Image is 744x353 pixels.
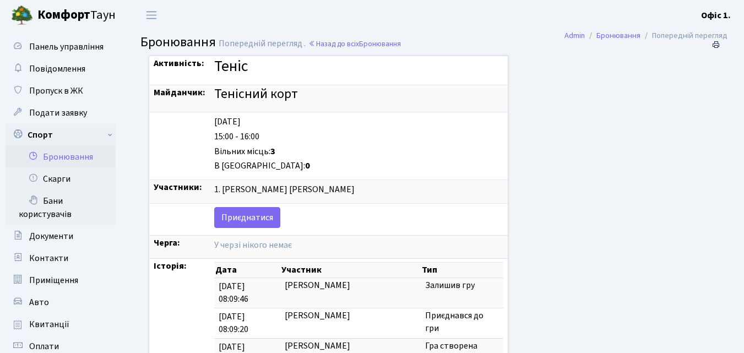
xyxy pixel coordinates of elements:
[6,225,116,247] a: Документи
[6,269,116,291] a: Приміщення
[564,30,585,41] a: Admin
[214,160,503,172] div: В [GEOGRAPHIC_DATA]:
[425,340,477,352] span: Гра створена
[154,237,180,249] strong: Черга:
[214,57,503,76] h3: Теніс
[270,145,275,158] b: 3
[138,6,165,24] button: Переключити навігацію
[6,36,116,58] a: Панель управління
[154,181,202,193] strong: Участники:
[29,230,73,242] span: Документи
[37,6,116,25] span: Таун
[29,63,85,75] span: Повідомлення
[6,190,116,225] a: Бани користувачів
[29,274,78,286] span: Приміщення
[29,85,83,97] span: Пропуск в ЖК
[214,207,280,228] a: Приєднатися
[6,124,116,146] a: Спорт
[421,263,503,278] th: Тип
[640,30,727,42] li: Попередній перегляд
[6,146,116,168] a: Бронювання
[214,263,280,278] th: Дата
[6,168,116,190] a: Скарги
[214,239,292,251] span: У черзі нікого немає
[425,279,475,291] span: Залишив гру
[6,80,116,102] a: Пропуск в ЖК
[214,278,280,308] td: [DATE] 08:09:46
[548,24,744,47] nav: breadcrumb
[701,9,731,21] b: Офіс 1.
[6,247,116,269] a: Контакти
[11,4,33,26] img: logo.png
[154,86,205,99] strong: Майданчик:
[154,57,204,69] strong: Активність:
[214,131,503,143] div: 15:00 - 16:00
[219,37,306,50] span: Попередній перегляд .
[29,340,59,352] span: Оплати
[214,183,503,196] div: 1. [PERSON_NAME] [PERSON_NAME]
[6,291,116,313] a: Авто
[305,160,310,172] b: 0
[154,260,187,272] strong: Історія:
[280,278,421,308] td: [PERSON_NAME]
[308,39,401,49] a: Назад до всіхБронювання
[214,145,503,158] div: Вільних місць:
[701,9,731,22] a: Офіс 1.
[6,102,116,124] a: Подати заявку
[29,318,69,330] span: Квитанції
[29,252,68,264] span: Контакти
[214,308,280,338] td: [DATE] 08:09:20
[29,296,49,308] span: Авто
[37,6,90,24] b: Комфорт
[214,116,503,128] div: [DATE]
[425,309,484,334] span: Приєднався до гри
[280,308,421,338] td: [PERSON_NAME]
[359,39,401,49] span: Бронювання
[280,263,421,278] th: Участник
[596,30,640,41] a: Бронювання
[140,32,216,52] span: Бронювання
[214,86,503,102] h4: Тенісний корт
[29,107,87,119] span: Подати заявку
[6,58,116,80] a: Повідомлення
[29,41,104,53] span: Панель управління
[6,313,116,335] a: Квитанції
